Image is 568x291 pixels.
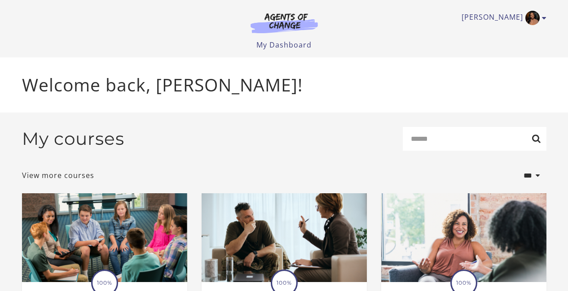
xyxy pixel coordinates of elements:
[256,40,312,50] a: My Dashboard
[462,11,542,25] a: Toggle menu
[22,170,94,181] a: View more courses
[22,72,546,98] p: Welcome back, [PERSON_NAME]!
[241,13,327,33] img: Agents of Change Logo
[22,128,124,149] h2: My courses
